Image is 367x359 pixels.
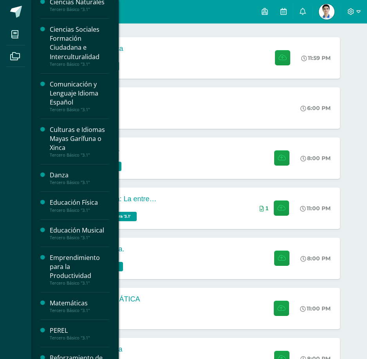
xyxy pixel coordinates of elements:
[50,198,109,207] div: Educación Física
[50,171,109,180] div: Danza
[50,152,109,158] div: Tercero Básico "3.1"
[50,226,109,235] div: Educación Musical
[50,335,109,341] div: Tercero Básico "3.1"
[50,171,109,185] a: DanzaTercero Básico "3.1"
[50,308,109,313] div: Tercero Básico "3.1"
[50,226,109,240] a: Educación MusicalTercero Básico "3.1"
[50,299,109,308] div: Matemáticas
[50,61,109,67] div: Tercero Básico "3.1"
[50,326,109,341] a: PERELTercero Básico "3.1"
[50,299,109,313] a: MatemáticasTercero Básico "3.1"
[50,25,109,61] div: Ciencias Sociales Formación Ciudadana e Interculturalidad
[50,280,109,286] div: Tercero Básico "3.1"
[50,253,109,286] a: Emprendimiento para la ProductividadTercero Básico "3.1"
[50,207,109,213] div: Tercero Básico "3.1"
[50,326,109,335] div: PEREL
[50,25,109,67] a: Ciencias Sociales Formación Ciudadana e InterculturalidadTercero Básico "3.1"
[50,80,109,107] div: Comunicación y Lenguaje Idioma Español
[50,7,109,12] div: Tercero Básico "3.1"
[50,125,109,152] div: Culturas e Idiomas Mayas Garífuna o Xinca
[50,125,109,158] a: Culturas e Idiomas Mayas Garífuna o XincaTercero Básico "3.1"
[50,180,109,185] div: Tercero Básico "3.1"
[50,198,109,213] a: Educación FísicaTercero Básico "3.1"
[50,235,109,240] div: Tercero Básico "3.1"
[50,107,109,112] div: Tercero Básico "3.1"
[50,80,109,112] a: Comunicación y Lenguaje Idioma EspañolTercero Básico "3.1"
[50,253,109,280] div: Emprendimiento para la Productividad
